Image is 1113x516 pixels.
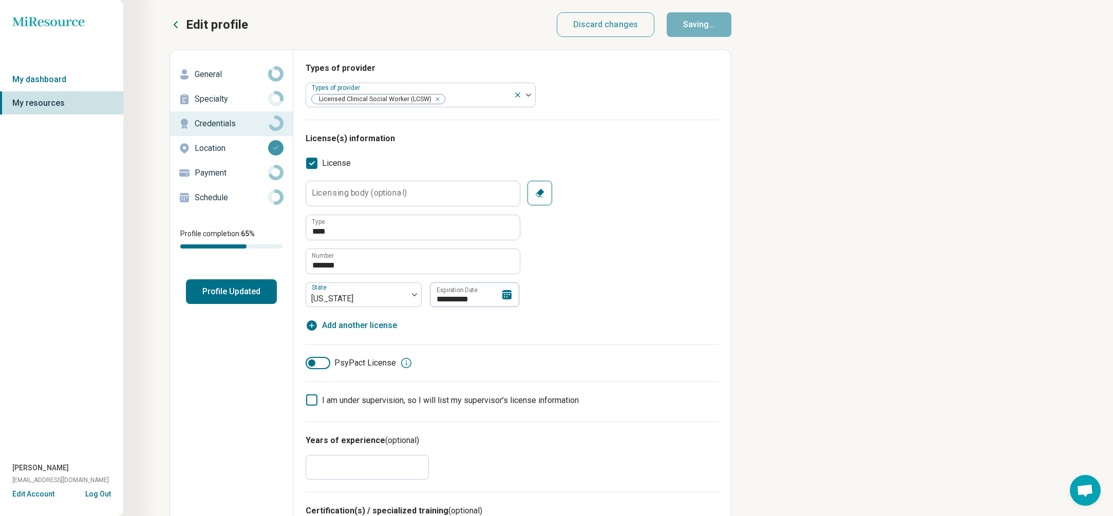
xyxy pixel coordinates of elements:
[170,185,293,210] a: Schedule
[312,284,329,291] label: State
[312,219,325,225] label: Type
[306,215,520,240] input: credential.licenses.0.name
[306,319,397,332] button: Add another license
[12,489,54,500] button: Edit Account
[306,132,719,145] h3: License(s) information
[186,16,248,33] p: Edit profile
[322,395,579,405] span: I am under supervision, so I will list my supervisor’s license information
[170,62,293,87] a: General
[170,111,293,136] a: Credentials
[448,506,482,515] span: (optional)
[195,68,268,81] p: General
[322,157,351,169] span: License
[12,475,109,485] span: [EMAIL_ADDRESS][DOMAIN_NAME]
[312,84,362,91] label: Types of provider
[1070,475,1101,506] div: Open chat
[186,279,277,304] button: Profile Updated
[312,189,407,197] label: Licensing body (optional)
[306,434,719,447] h3: Years of experience
[385,435,419,445] span: (optional)
[195,93,268,105] p: Specialty
[195,192,268,204] p: Schedule
[195,142,268,155] p: Location
[169,16,248,33] button: Edit profile
[170,222,293,255] div: Profile completion:
[12,463,69,473] span: [PERSON_NAME]
[322,319,397,332] span: Add another license
[241,230,255,238] span: 65 %
[170,161,293,185] a: Payment
[180,244,282,249] div: Profile completion
[195,167,268,179] p: Payment
[170,136,293,161] a: Location
[195,118,268,130] p: Credentials
[306,357,396,369] label: PsyPact License
[312,94,435,104] span: Licensed Clinical Social Worker (LCSW)
[312,253,334,259] label: Number
[306,62,719,74] h3: Types of provider
[85,489,111,497] button: Log Out
[170,87,293,111] a: Specialty
[667,12,731,37] button: Saving...
[557,12,655,37] button: Discard changes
